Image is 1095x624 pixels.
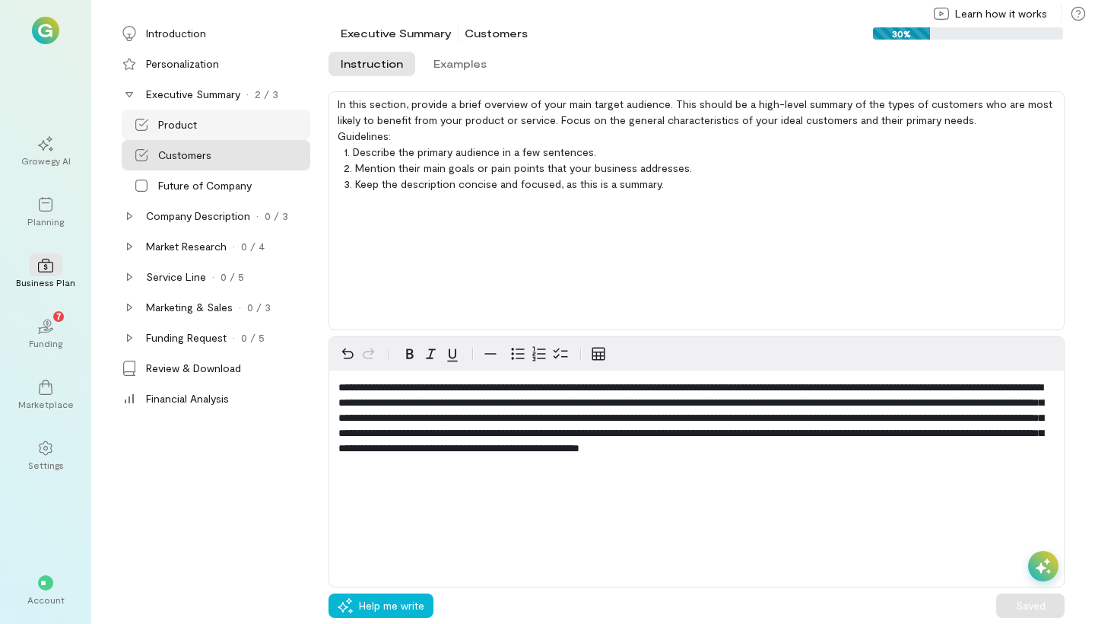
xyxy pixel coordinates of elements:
[421,343,442,365] button: Italic
[241,239,265,254] div: 0 / 4
[158,117,197,132] div: Product
[18,398,74,410] div: Marketplace
[329,371,1064,471] div: editable markdown
[421,52,499,76] button: Examples
[255,87,278,102] div: 2 / 3
[442,343,463,365] button: Underline
[27,594,65,606] div: Account
[56,309,62,323] span: 7
[18,185,73,240] a: Planning
[28,459,64,471] div: Settings
[18,124,73,179] a: Growegy AI
[246,87,249,102] div: ·
[146,26,206,41] div: Introduction
[233,330,235,345] div: ·
[341,26,452,41] div: Executive Summary
[146,87,240,102] div: Executive Summary
[265,209,288,224] div: 0 / 3
[528,343,550,365] button: Numbered list
[996,594,1065,618] button: Saved
[146,330,227,345] div: Funding Request
[18,307,73,361] a: Funding
[233,239,235,254] div: ·
[212,269,214,285] div: ·
[328,52,415,76] button: Instruction
[328,594,433,618] button: Help me write
[337,343,358,365] button: Undo ⌘Z
[18,246,73,301] a: Business Plan
[550,343,571,365] button: Check list
[158,178,252,193] div: Future of Company
[465,26,528,41] div: Customers
[158,148,211,163] div: Customers
[27,215,64,228] div: Planning
[146,209,250,224] div: Company Description
[328,91,1065,330] div: In this section, provide a brief overview of your main target audience. This should be a high-lev...
[241,330,265,345] div: 0 / 5
[146,239,227,254] div: Market Research
[21,154,71,167] div: Growegy AI
[256,209,259,224] div: ·
[399,343,421,365] button: Bold
[18,428,73,483] a: Settings
[507,343,528,365] button: Bulleted list
[221,269,244,285] div: 0 / 5
[239,300,241,315] div: ·
[146,391,229,406] div: Financial Analysis
[247,300,271,315] div: 0 / 3
[16,276,75,288] div: Business Plan
[146,56,219,72] div: Personalization
[146,300,233,315] div: Marketing & Sales
[955,6,1047,21] span: Learn how it works
[146,269,206,285] div: Service Line
[359,598,424,613] span: Help me write
[18,368,73,422] a: Marketplace
[146,361,241,376] div: Review & Download
[29,337,62,349] div: Funding
[507,343,571,365] div: toggle group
